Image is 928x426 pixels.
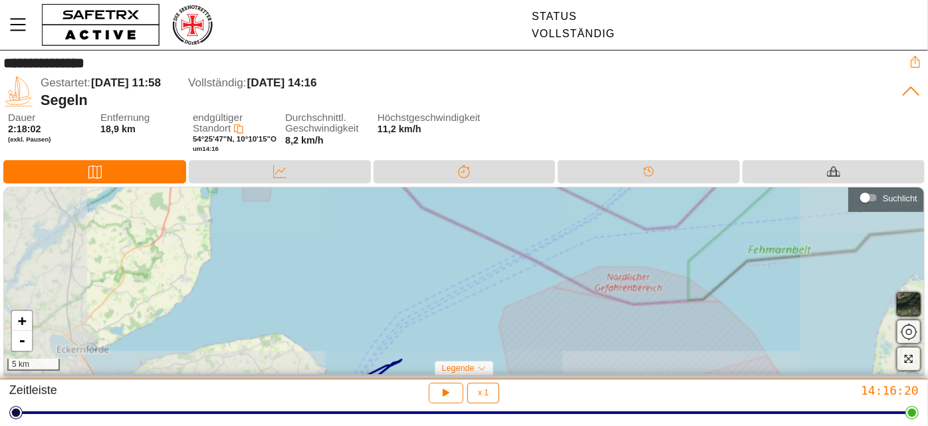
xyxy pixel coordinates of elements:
font: (exkl. Pausen) [8,136,51,143]
div: Zeitleiste [558,160,740,183]
font: um [193,145,202,152]
div: Ausrüstung [743,160,925,183]
font: Zeitleiste [9,383,57,397]
img: Equipment_Black.svg [827,165,840,178]
font: 14:16:20 [861,383,919,397]
img: RescueLogo.png [171,3,213,47]
font: 2:18:02 [8,124,41,134]
div: Karte [3,160,186,183]
font: x 1 [478,388,489,397]
font: - [18,332,27,349]
a: Herauszoomen [12,331,32,351]
font: Vollständig [532,28,615,39]
font: 8,2 km/h [285,135,324,146]
font: Höchstgeschwindigkeit [378,112,481,123]
font: 14:16 [202,145,219,152]
font: Status [532,11,577,22]
button: x 1 [467,383,499,403]
font: Legende [442,364,475,373]
font: Suchlicht [883,193,917,203]
font: 5 km [12,360,29,369]
font: [DATE] 11:58 [91,76,161,89]
font: [DATE] 14:16 [247,76,317,89]
font: Dauer [8,112,35,123]
font: Segeln [41,92,88,108]
div: Suchlicht [855,188,917,208]
font: + [18,312,27,329]
font: 54°25'47"N, 10°10'15"O [193,135,277,143]
font: 18,9 km [100,124,136,134]
font: Entfernung [100,112,150,123]
font: Durchschnittl. Geschwindigkeit [285,112,359,134]
a: Vergrößern [12,311,32,331]
font: endgültiger Standort [193,112,243,134]
div: Trennung [374,160,556,183]
div: Daten [189,160,371,183]
font: Gestartet: [41,76,90,89]
font: 11,2 km/h [378,124,421,134]
img: SAILING.svg [3,76,34,107]
font: Vollständig: [188,76,246,89]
